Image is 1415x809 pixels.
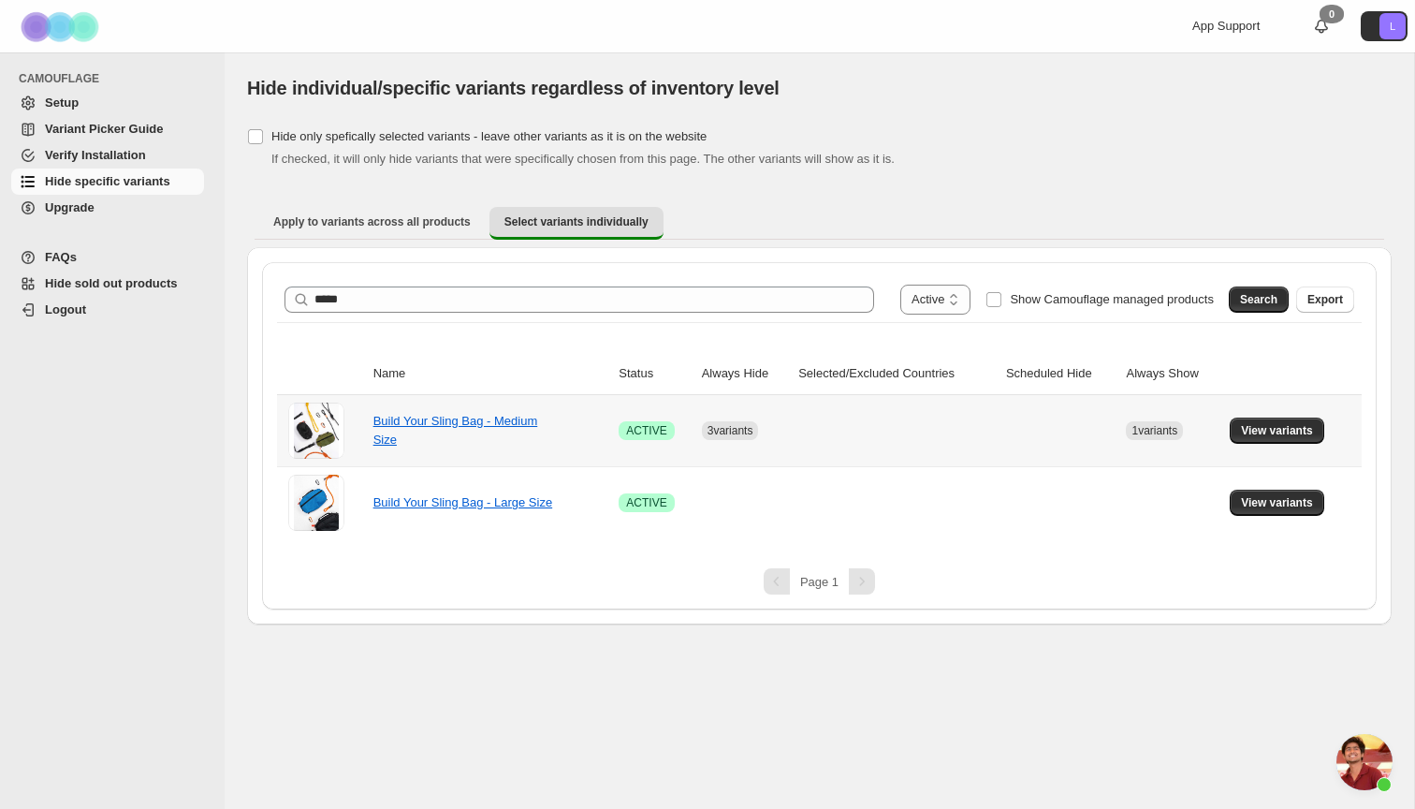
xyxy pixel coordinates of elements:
span: View variants [1241,423,1313,438]
th: Scheduled Hide [1000,353,1121,395]
span: Apply to variants across all products [273,214,471,229]
span: Hide specific variants [45,174,170,188]
span: 3 variants [707,424,753,437]
span: Upgrade [45,200,95,214]
span: Export [1307,292,1343,307]
div: Select variants individually [247,247,1392,625]
th: Selected/Excluded Countries [793,353,1000,395]
span: Setup [45,96,79,110]
span: Search [1240,292,1277,307]
button: View variants [1230,490,1324,516]
text: L [1390,21,1395,32]
span: 1 variants [1131,424,1177,437]
span: If checked, it will only hide variants that were specifically chosen from this page. The other va... [271,152,895,166]
a: Verify Installation [11,142,204,169]
button: Apply to variants across all products [258,207,486,237]
span: App Support [1192,19,1260,33]
a: FAQs [11,244,204,271]
span: Variant Picker Guide [45,122,163,136]
span: Select variants individually [504,214,649,229]
img: Camouflage [15,1,109,52]
a: Setup [11,90,204,116]
button: Avatar with initials L [1361,11,1408,41]
span: Page 1 [800,575,839,589]
button: Export [1296,287,1354,313]
span: Avatar with initials L [1379,13,1406,39]
a: Build Your Sling Bag - Medium Size [373,414,538,447]
a: Hide sold out products [11,271,204,297]
th: Always Hide [696,353,793,395]
span: Show Camouflage managed products [1010,292,1214,306]
span: FAQs [45,250,77,264]
span: CAMOUFLAGE [19,71,212,86]
button: Search [1229,287,1289,313]
span: ACTIVE [626,495,666,510]
a: Upgrade [11,195,204,221]
th: Always Show [1120,353,1224,395]
span: Logout [45,302,86,316]
a: Variant Picker Guide [11,116,204,142]
a: Logout [11,297,204,323]
a: Hide specific variants [11,169,204,195]
th: Status [613,353,695,395]
button: Select variants individually [489,207,664,240]
span: ACTIVE [626,423,666,438]
span: View variants [1241,495,1313,510]
span: Hide individual/specific variants regardless of inventory level [247,78,780,98]
span: Hide only spefically selected variants - leave other variants as it is on the website [271,129,707,143]
button: View variants [1230,418,1324,444]
a: 0 [1312,17,1331,36]
a: Build Your Sling Bag - Large Size [373,495,553,509]
span: Hide sold out products [45,276,178,290]
nav: Pagination [277,568,1362,595]
div: Open chat [1336,734,1393,790]
div: 0 [1320,5,1344,23]
span: Verify Installation [45,148,146,162]
th: Name [368,353,614,395]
